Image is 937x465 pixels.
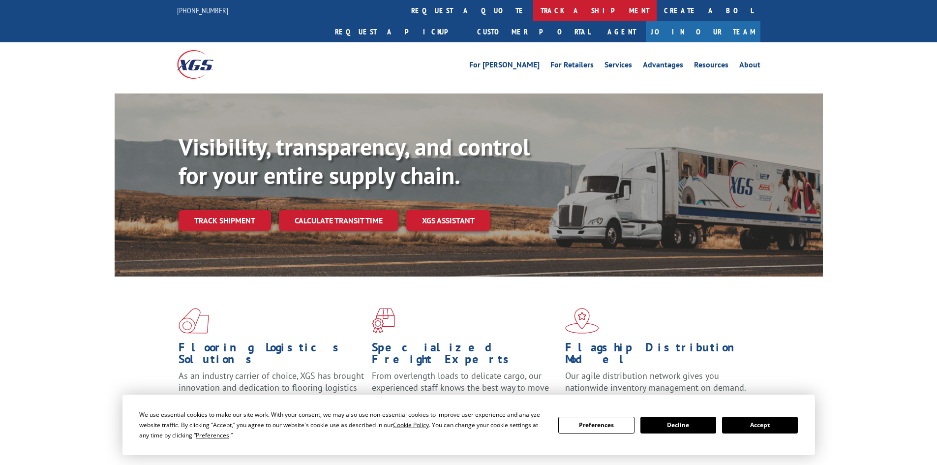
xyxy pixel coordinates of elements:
a: For [PERSON_NAME] [469,61,540,72]
button: Accept [722,417,798,434]
h1: Specialized Freight Experts [372,341,558,370]
button: Decline [640,417,716,434]
a: Agent [598,21,646,42]
a: Services [605,61,632,72]
a: XGS ASSISTANT [406,210,490,231]
div: Cookie Consent Prompt [122,395,815,455]
span: As an industry carrier of choice, XGS has brought innovation and dedication to flooring logistics... [179,370,364,405]
button: Preferences [558,417,634,434]
img: xgs-icon-flagship-distribution-model-red [565,308,599,334]
a: [PHONE_NUMBER] [177,5,228,15]
div: We use essential cookies to make our site work. With your consent, we may also use non-essential ... [139,409,546,440]
a: About [739,61,760,72]
a: Advantages [643,61,683,72]
a: Resources [694,61,728,72]
a: Join Our Team [646,21,760,42]
span: Cookie Policy [393,421,429,429]
a: For Retailers [550,61,594,72]
a: Customer Portal [470,21,598,42]
a: Track shipment [179,210,271,231]
img: xgs-icon-total-supply-chain-intelligence-red [179,308,209,334]
a: Calculate transit time [279,210,398,231]
span: Our agile distribution network gives you nationwide inventory management on demand. [565,370,746,393]
span: Preferences [196,431,229,439]
p: From overlength loads to delicate cargo, our experienced staff knows the best way to move your fr... [372,370,558,414]
h1: Flagship Distribution Model [565,341,751,370]
b: Visibility, transparency, and control for your entire supply chain. [179,131,530,190]
a: Request a pickup [328,21,470,42]
img: xgs-icon-focused-on-flooring-red [372,308,395,334]
h1: Flooring Logistics Solutions [179,341,364,370]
